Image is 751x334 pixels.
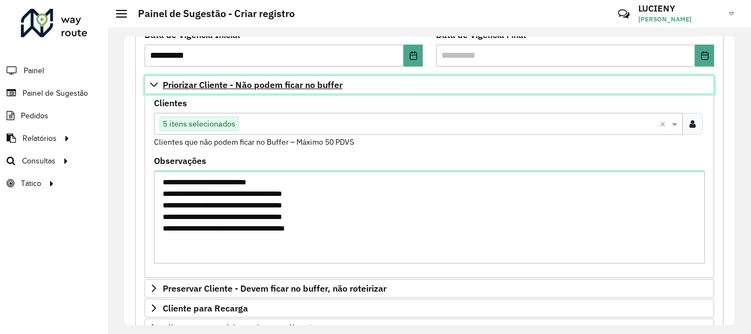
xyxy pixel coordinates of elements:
h2: Painel de Sugestão - Criar registro [127,8,295,20]
span: Consultas [22,155,56,167]
span: Clear all [660,117,669,130]
span: Relatórios [23,133,57,144]
label: Observações [154,154,206,167]
button: Choose Date [404,45,423,67]
a: Contato Rápido [612,2,636,26]
label: Clientes [154,96,187,109]
a: Priorizar Cliente - Não podem ficar no buffer [145,75,714,94]
div: Priorizar Cliente - Não podem ficar no buffer [145,94,714,278]
span: [PERSON_NAME] [638,14,721,24]
h3: LUCIENY [638,3,721,14]
small: Clientes que não podem ficar no Buffer – Máximo 50 PDVS [154,137,354,147]
span: Painel de Sugestão [23,87,88,99]
a: Cliente para Recarga [145,299,714,317]
span: Cliente para Multi-CDD/Internalização [163,324,318,332]
span: 5 itens selecionados [160,117,238,130]
span: Pedidos [21,110,48,122]
a: Preservar Cliente - Devem ficar no buffer, não roteirizar [145,279,714,298]
span: Preservar Cliente - Devem ficar no buffer, não roteirizar [163,284,386,293]
span: Painel [24,65,44,76]
button: Choose Date [695,45,714,67]
span: Cliente para Recarga [163,304,248,313]
span: Tático [21,178,41,189]
span: Priorizar Cliente - Não podem ficar no buffer [163,80,343,89]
